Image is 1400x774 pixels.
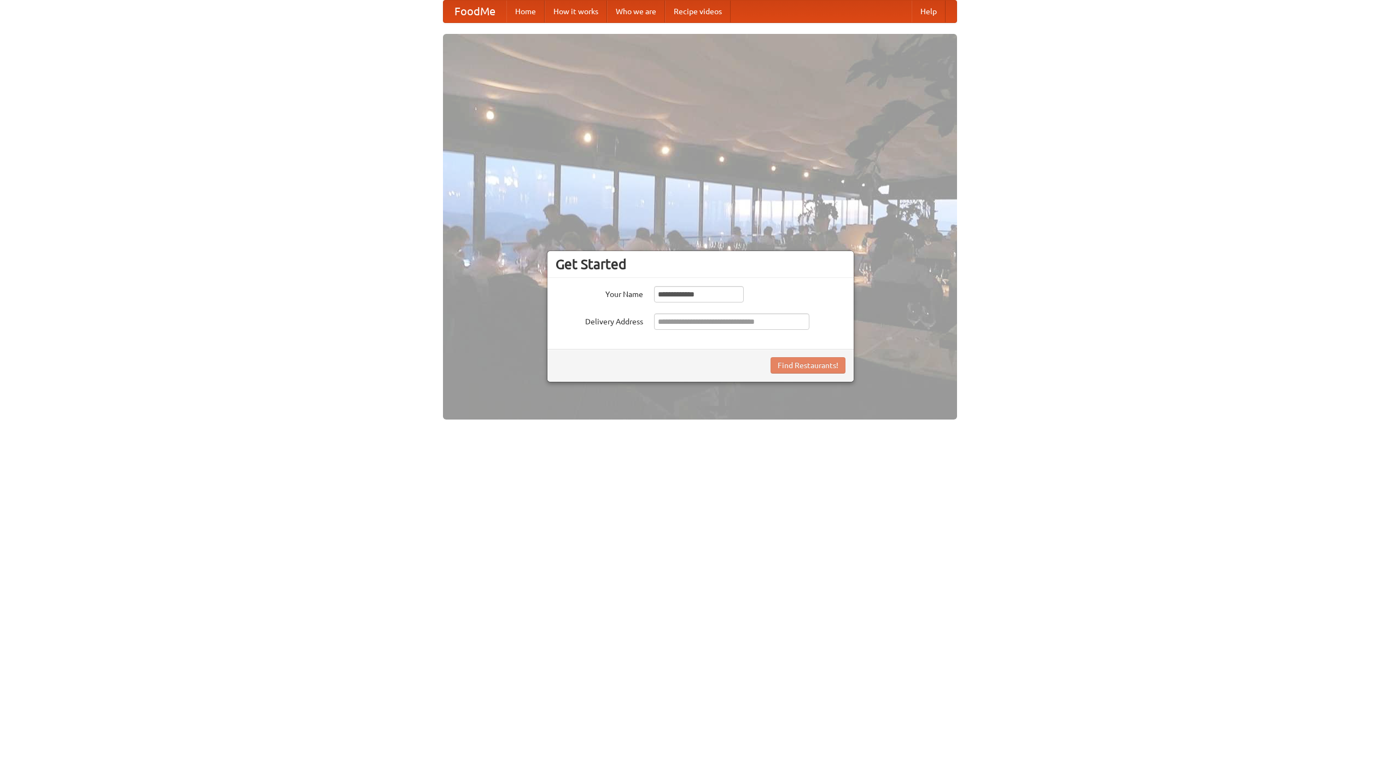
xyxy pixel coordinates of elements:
a: Recipe videos [665,1,731,22]
button: Find Restaurants! [771,357,845,374]
h3: Get Started [556,256,845,272]
label: Your Name [556,286,643,300]
label: Delivery Address [556,313,643,327]
a: Help [912,1,946,22]
a: Home [506,1,545,22]
a: FoodMe [444,1,506,22]
a: Who we are [607,1,665,22]
a: How it works [545,1,607,22]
